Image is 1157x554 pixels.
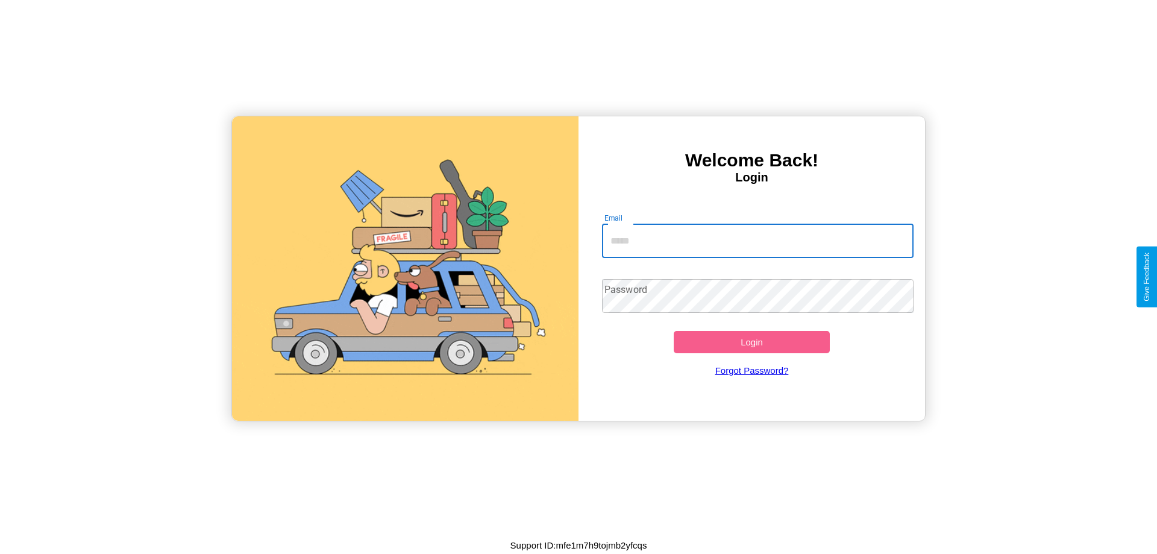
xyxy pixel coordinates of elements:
[674,331,830,353] button: Login
[1143,253,1151,301] div: Give Feedback
[578,171,925,184] h4: Login
[596,353,908,388] a: Forgot Password?
[510,537,647,553] p: Support ID: mfe1m7h9tojmb2yfcqs
[604,213,623,223] label: Email
[232,116,578,421] img: gif
[578,150,925,171] h3: Welcome Back!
